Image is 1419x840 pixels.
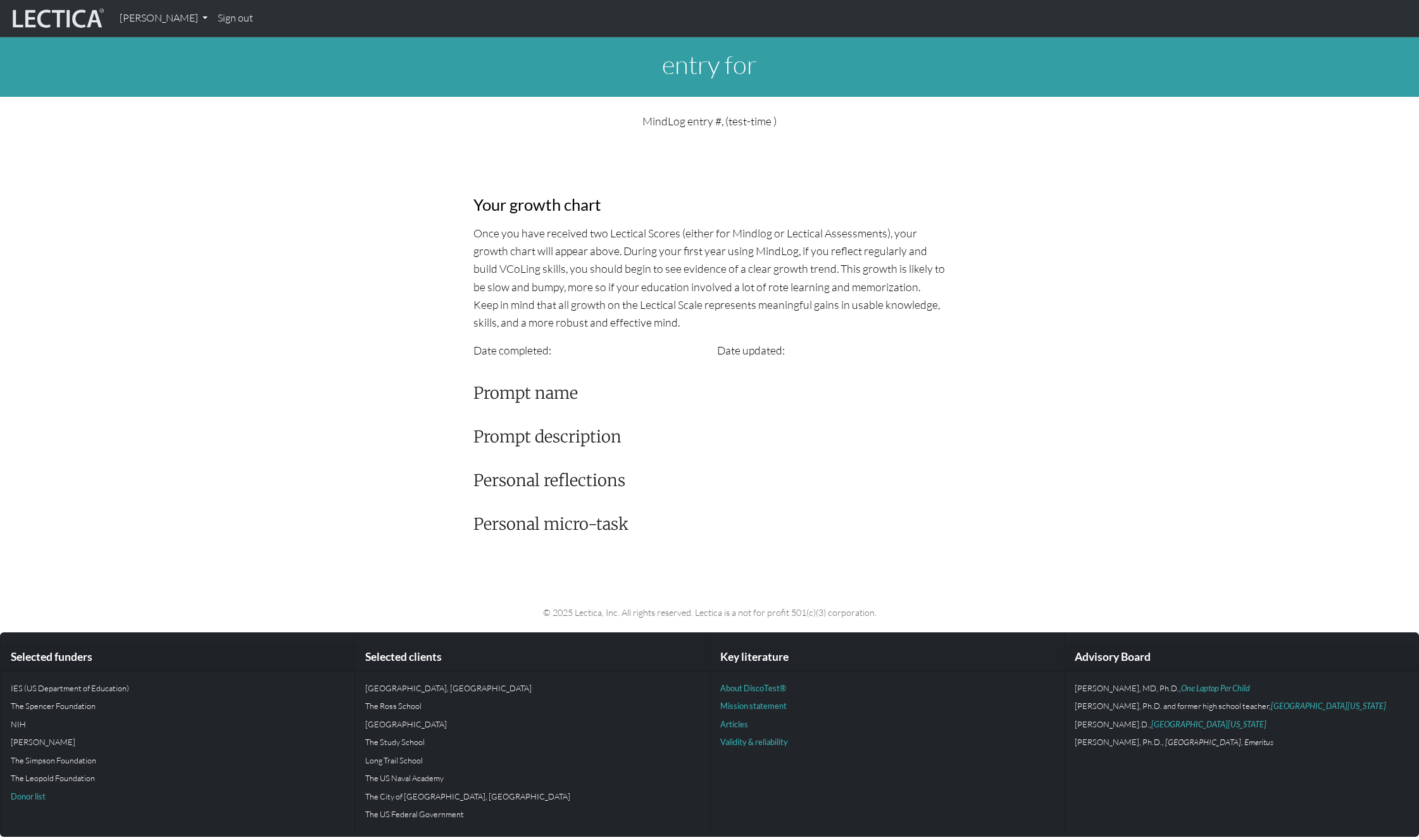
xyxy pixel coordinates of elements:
[1065,643,1418,672] div: Advisory Board
[365,754,699,767] p: Long Trail School
[1075,736,1408,748] p: [PERSON_NAME], Ph.D.
[1075,718,1408,730] p: [PERSON_NAME].D.,
[473,224,946,331] p: Once you have received two Lectical Scores (either for Mindlog or Lectical Assessments), your gro...
[473,112,946,130] p: MindLog entry #, (test-time )
[365,790,699,803] p: The City of [GEOGRAPHIC_DATA], [GEOGRAPHIC_DATA]
[473,515,946,534] h3: Personal micro-task
[365,736,699,748] p: The Study School
[213,5,258,32] a: Sign out
[11,772,344,784] p: The Leopold Foundation
[1162,737,1273,747] em: , [GEOGRAPHIC_DATA], Emeritus
[11,718,344,730] p: NIH
[11,791,46,801] a: Donor list
[1075,682,1408,694] p: [PERSON_NAME], MD, Ph.D.,
[355,643,709,672] div: Selected clients
[710,643,1064,672] div: Key literature
[1,643,354,672] div: Selected funders
[115,5,213,32] a: [PERSON_NAME]
[11,699,344,712] p: The Spencer Foundation
[473,341,551,359] label: Date completed:
[11,736,344,748] p: [PERSON_NAME]
[1151,719,1266,729] a: [GEOGRAPHIC_DATA][US_STATE]
[299,605,1120,620] p: © 2025 Lectica, Inc. All rights reserved. Lectica is a not for profit 501(c)(3) corporation.
[365,772,699,784] p: The US Naval Academy
[720,737,788,747] a: Validity & reliability
[9,6,104,30] img: lecticalive
[365,682,699,694] p: [GEOGRAPHIC_DATA], [GEOGRAPHIC_DATA]
[365,808,699,820] p: The US Federal Government
[11,682,344,694] p: IES (US Department of Education)
[11,754,344,767] p: The Simpson Foundation
[720,719,748,729] a: Articles
[473,427,946,447] h3: Prompt description
[1075,699,1408,712] p: [PERSON_NAME], Ph.D. and former high school teacher,
[720,701,787,711] a: Mission statement
[709,341,953,359] div: Date updated:
[365,718,699,730] p: [GEOGRAPHIC_DATA]
[473,471,946,491] h3: Personal reflections
[1271,701,1386,711] a: [GEOGRAPHIC_DATA][US_STATE]
[1181,683,1250,693] a: One Laptop Per Child
[720,683,786,693] a: About DiscoTest®
[365,699,699,712] p: The Ross School
[473,195,946,215] h3: Your growth chart
[473,384,946,403] h3: Prompt name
